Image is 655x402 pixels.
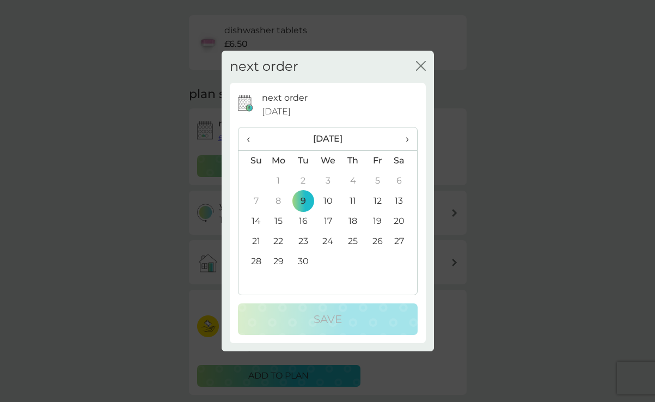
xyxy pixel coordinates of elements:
[238,150,266,171] th: Su
[291,252,315,272] td: 30
[315,171,340,191] td: 3
[389,171,417,191] td: 6
[266,211,291,232] td: 15
[365,211,390,232] td: 19
[340,211,365,232] td: 18
[291,191,315,211] td: 9
[262,105,291,119] span: [DATE]
[238,252,266,272] td: 28
[266,150,291,171] th: Mo
[266,252,291,272] td: 29
[365,171,390,191] td: 5
[247,127,258,150] span: ‹
[340,171,365,191] td: 4
[389,150,417,171] th: Sa
[230,59,298,75] h2: next order
[365,150,390,171] th: Fr
[365,191,390,211] td: 12
[416,61,426,72] button: close
[238,191,266,211] td: 7
[314,310,342,328] p: Save
[389,232,417,252] td: 27
[291,232,315,252] td: 23
[291,150,315,171] th: Tu
[365,232,390,252] td: 26
[266,191,291,211] td: 8
[238,232,266,252] td: 21
[340,232,365,252] td: 25
[315,150,340,171] th: We
[397,127,408,150] span: ›
[262,91,308,105] p: next order
[266,232,291,252] td: 22
[291,171,315,191] td: 2
[315,232,340,252] td: 24
[315,191,340,211] td: 10
[315,211,340,232] td: 17
[238,211,266,232] td: 14
[340,191,365,211] td: 11
[389,211,417,232] td: 20
[266,171,291,191] td: 1
[291,211,315,232] td: 16
[266,127,390,151] th: [DATE]
[238,303,418,335] button: Save
[340,150,365,171] th: Th
[389,191,417,211] td: 13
